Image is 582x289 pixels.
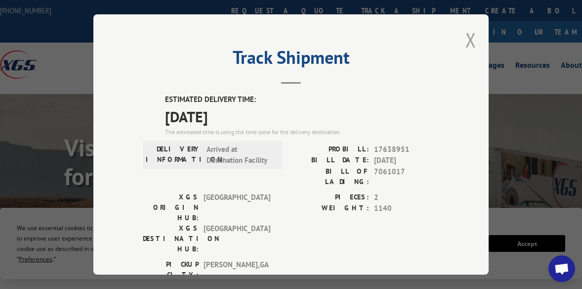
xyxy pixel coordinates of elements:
[291,144,369,155] label: PROBILL:
[548,255,575,282] div: Open chat
[204,192,270,223] span: [GEOGRAPHIC_DATA]
[207,144,273,166] span: Arrived at Destination Facility
[374,203,439,214] span: 1140
[374,166,439,187] span: 7061017
[143,259,199,280] label: PICKUP CITY:
[465,27,476,53] button: Close modal
[143,50,439,69] h2: Track Shipment
[291,203,369,214] label: WEIGHT:
[374,155,439,166] span: [DATE]
[204,259,270,280] span: [PERSON_NAME] , GA
[146,144,202,166] label: DELIVERY INFORMATION:
[374,144,439,155] span: 17638951
[374,192,439,203] span: 2
[291,166,369,187] label: BILL OF LADING:
[165,94,439,105] label: ESTIMATED DELIVERY TIME:
[143,223,199,254] label: XGS DESTINATION HUB:
[165,128,439,137] div: The estimated time is using the time zone for the delivery destination.
[165,105,439,128] span: [DATE]
[291,192,369,203] label: PIECES:
[204,223,270,254] span: [GEOGRAPHIC_DATA]
[291,155,369,166] label: BILL DATE:
[143,192,199,223] label: XGS ORIGIN HUB:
